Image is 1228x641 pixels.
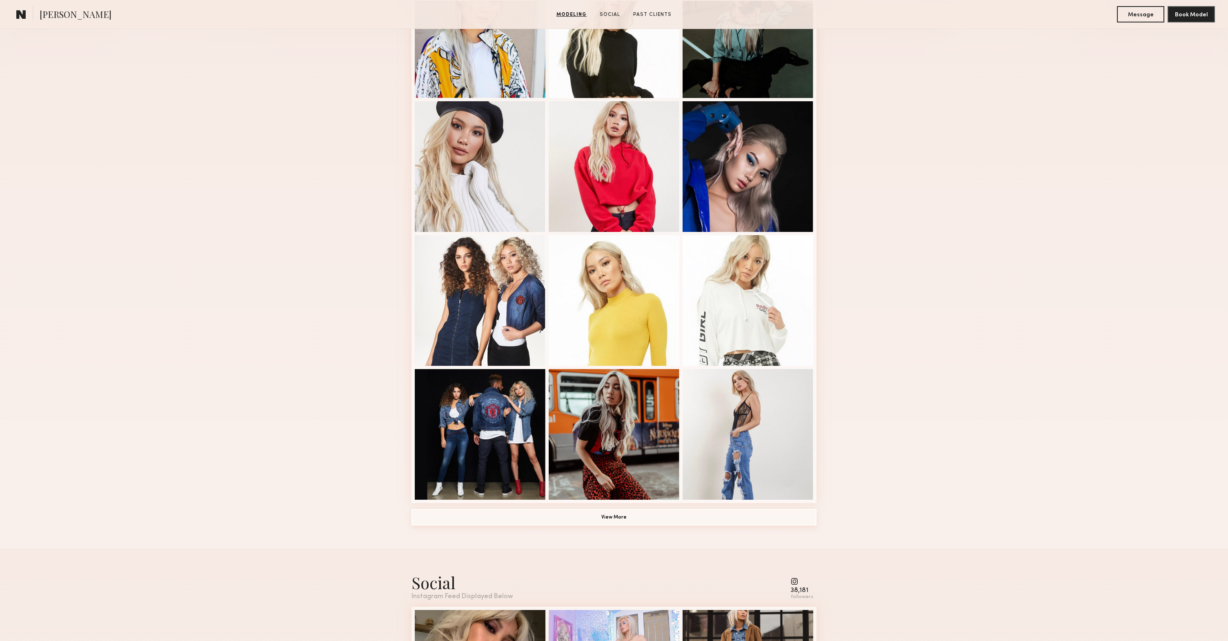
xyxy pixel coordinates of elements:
button: View More [412,509,816,525]
button: Message [1117,6,1164,22]
a: Book Model [1168,11,1215,18]
div: Instagram Feed Displayed Below [412,593,513,600]
div: 38,181 [791,588,813,594]
div: followers [791,594,813,600]
div: Social [412,572,513,593]
button: Book Model [1168,6,1215,22]
a: Social [596,11,623,18]
span: [PERSON_NAME] [40,8,111,22]
a: Modeling [553,11,590,18]
a: Past Clients [630,11,675,18]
